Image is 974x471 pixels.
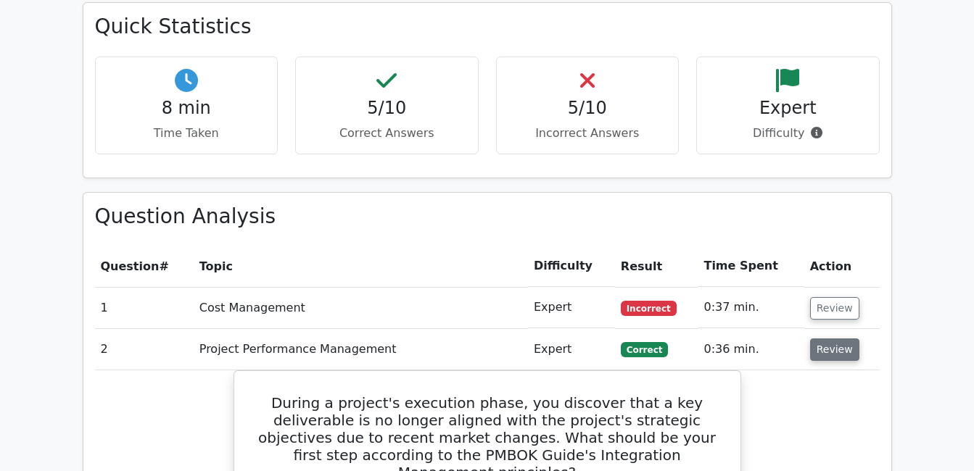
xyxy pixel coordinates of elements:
[709,125,867,142] p: Difficulty
[508,125,667,142] p: Incorrect Answers
[194,329,528,370] td: Project Performance Management
[107,98,266,119] h4: 8 min
[698,287,804,328] td: 0:37 min.
[308,125,466,142] p: Correct Answers
[528,246,615,287] th: Difficulty
[804,246,880,287] th: Action
[698,329,804,370] td: 0:36 min.
[194,246,528,287] th: Topic
[194,287,528,328] td: Cost Management
[308,98,466,119] h4: 5/10
[95,14,880,39] h3: Quick Statistics
[95,204,880,229] h3: Question Analysis
[698,246,804,287] th: Time Spent
[107,125,266,142] p: Time Taken
[615,246,698,287] th: Result
[508,98,667,119] h4: 5/10
[95,287,194,328] td: 1
[528,287,615,328] td: Expert
[528,329,615,370] td: Expert
[621,301,677,315] span: Incorrect
[709,98,867,119] h4: Expert
[95,329,194,370] td: 2
[95,246,194,287] th: #
[810,338,859,361] button: Review
[810,297,859,320] button: Review
[101,259,160,273] span: Question
[621,342,668,357] span: Correct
